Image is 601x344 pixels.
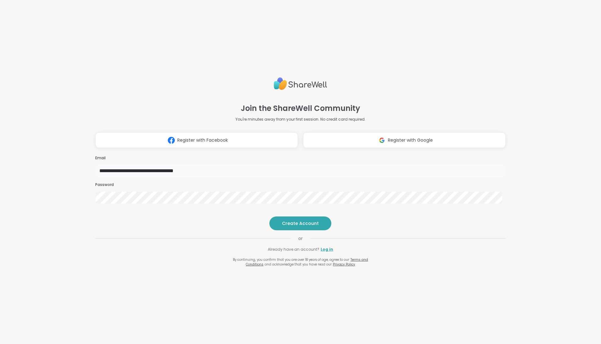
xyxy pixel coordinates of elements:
h3: Email [95,156,506,161]
span: Register with Facebook [177,137,228,144]
a: Privacy Policy [333,262,355,267]
span: Register with Google [388,137,433,144]
span: and acknowledge that you have read our [265,262,332,267]
img: ShareWell Logomark [165,134,177,146]
span: By continuing, you confirm that you are over 18 years of age, agree to our [233,257,349,262]
button: Create Account [269,216,331,230]
a: Log in [321,247,333,252]
p: You're minutes away from your first session. No credit card required. [235,117,366,122]
img: ShareWell Logo [274,75,327,93]
img: ShareWell Logomark [376,134,388,146]
button: Register with Facebook [95,132,298,148]
span: Already have an account? [268,247,319,252]
h3: Password [95,182,506,188]
a: Terms and Conditions [246,257,368,267]
span: Create Account [282,220,319,227]
button: Register with Google [303,132,506,148]
span: or [291,235,310,242]
h1: Join the ShareWell Community [241,103,360,114]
